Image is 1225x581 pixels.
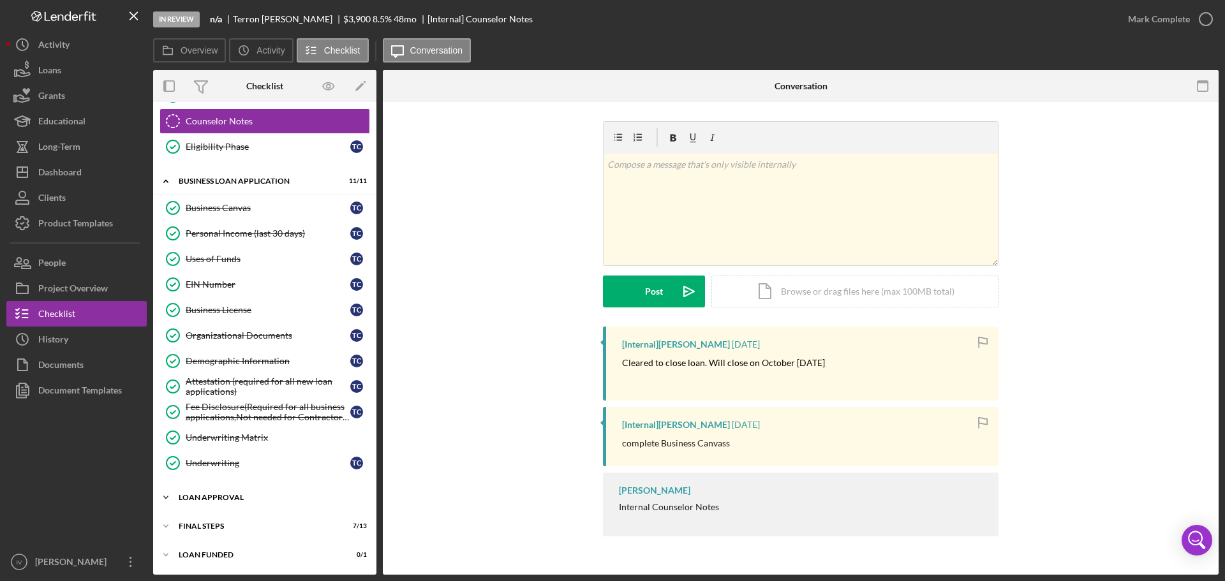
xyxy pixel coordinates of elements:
[350,380,363,393] div: T C
[229,38,293,63] button: Activity
[732,420,760,430] time: 2025-09-29 22:10
[38,32,70,61] div: Activity
[344,177,367,185] div: 11 / 11
[16,559,22,566] text: IV
[186,432,369,443] div: Underwriting Matrix
[350,457,363,469] div: T C
[32,549,115,578] div: [PERSON_NAME]
[186,458,350,468] div: Underwriting
[383,38,471,63] button: Conversation
[350,304,363,316] div: T C
[324,45,360,55] label: Checklist
[1182,525,1212,555] div: Open Intercom Messenger
[373,14,392,24] div: 8.5 %
[6,32,147,57] button: Activity
[350,140,363,153] div: T C
[179,551,335,559] div: LOAN FUNDED
[732,339,760,349] time: 2025-10-06 17:05
[160,374,370,399] a: Attestation (required for all new loan applications)TC
[179,522,335,530] div: Final Steps
[6,185,147,210] a: Clients
[6,134,147,159] button: Long-Term
[160,323,370,348] a: Organizational DocumentsTC
[233,14,343,24] div: Terron [PERSON_NAME]
[160,399,370,425] a: Fee Disclosure(Required for all business applications,Not needed for Contractor loans)TC
[6,378,147,403] button: Document Templates
[160,450,370,476] a: UnderwritingTC
[160,134,370,159] a: Eligibility PhaseTC
[153,11,200,27] div: In Review
[160,272,370,297] a: EIN NumberTC
[622,339,730,349] div: [Internal] [PERSON_NAME]
[38,250,66,279] div: People
[256,45,285,55] label: Activity
[619,502,719,512] div: Internal Counselor Notes
[186,254,350,264] div: Uses of Funds
[622,420,730,430] div: [Internal] [PERSON_NAME]
[38,276,108,304] div: Project Overview
[1128,6,1190,32] div: Mark Complete
[343,14,371,24] div: $3,900
[186,142,350,152] div: Eligibility Phase
[350,278,363,291] div: T C
[6,250,147,276] button: People
[6,210,147,236] button: Product Templates
[350,227,363,240] div: T C
[38,108,85,137] div: Educational
[246,81,283,91] div: Checklist
[619,485,690,496] div: [PERSON_NAME]
[160,108,370,134] a: Counselor Notes
[6,108,147,134] button: Educational
[38,378,122,406] div: Document Templates
[38,83,65,112] div: Grants
[186,203,350,213] div: Business Canvas
[6,301,147,327] button: Checklist
[210,14,222,24] b: n/a
[6,57,147,83] button: Loans
[186,330,350,341] div: Organizational Documents
[645,276,663,307] div: Post
[38,327,68,355] div: History
[160,348,370,374] a: Demographic InformationTC
[38,185,66,214] div: Clients
[350,202,363,214] div: T C
[6,549,147,575] button: IV[PERSON_NAME]
[186,279,350,290] div: EIN Number
[6,352,147,378] button: Documents
[1115,6,1219,32] button: Mark Complete
[186,402,350,422] div: Fee Disclosure(Required for all business applications,Not needed for Contractor loans)
[186,376,350,397] div: Attestation (required for all new loan applications)
[160,425,370,450] a: Underwriting Matrix
[38,159,82,188] div: Dashboard
[186,305,350,315] div: Business License
[160,221,370,246] a: Personal Income (last 30 days)TC
[181,45,218,55] label: Overview
[427,14,533,24] div: [Internal] Counselor Notes
[186,116,369,126] div: Counselor Notes
[153,38,226,63] button: Overview
[179,494,360,501] div: Loan Approval
[297,38,369,63] button: Checklist
[6,276,147,301] button: Project Overview
[38,301,75,330] div: Checklist
[6,83,147,108] button: Grants
[410,45,463,55] label: Conversation
[350,355,363,367] div: T C
[344,551,367,559] div: 0 / 1
[160,297,370,323] a: Business LicenseTC
[179,177,335,185] div: BUSINESS LOAN APPLICATION
[186,356,350,366] div: Demographic Information
[6,327,147,352] button: History
[344,522,367,530] div: 7 / 13
[38,210,113,239] div: Product Templates
[38,134,80,163] div: Long-Term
